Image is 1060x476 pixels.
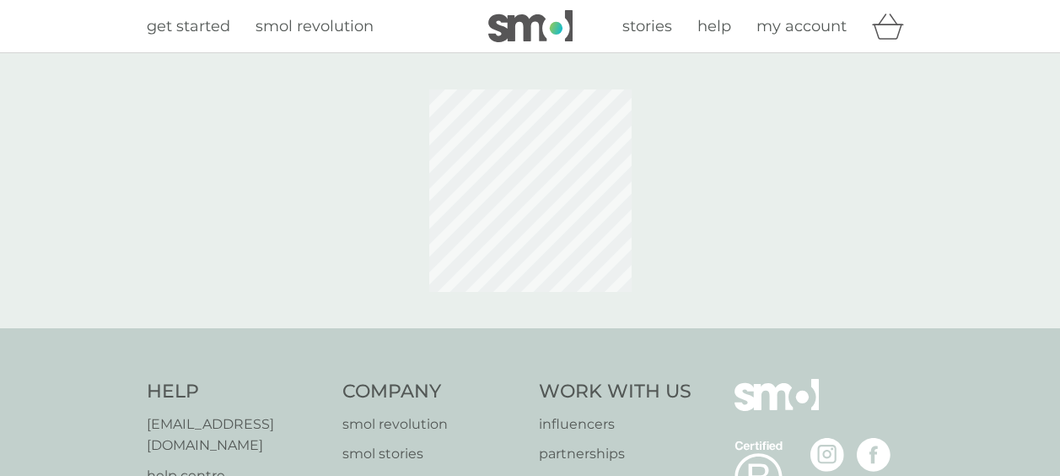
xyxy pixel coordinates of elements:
[539,414,691,435] a: influencers
[622,14,672,39] a: stories
[147,17,230,35] span: get started
[342,414,522,435] a: smol revolution
[256,17,374,35] span: smol revolution
[697,17,731,35] span: help
[539,379,691,405] h4: Work With Us
[857,438,891,472] img: visit the smol Facebook page
[147,14,230,39] a: get started
[756,14,847,39] a: my account
[622,17,672,35] span: stories
[810,438,844,472] img: visit the smol Instagram page
[342,443,522,465] a: smol stories
[697,14,731,39] a: help
[734,379,819,436] img: smol
[256,14,374,39] a: smol revolution
[488,10,573,42] img: smol
[872,9,914,43] div: basket
[539,443,691,465] a: partnerships
[147,379,326,405] h4: Help
[756,17,847,35] span: my account
[342,379,522,405] h4: Company
[147,414,326,457] a: [EMAIL_ADDRESS][DOMAIN_NAME]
